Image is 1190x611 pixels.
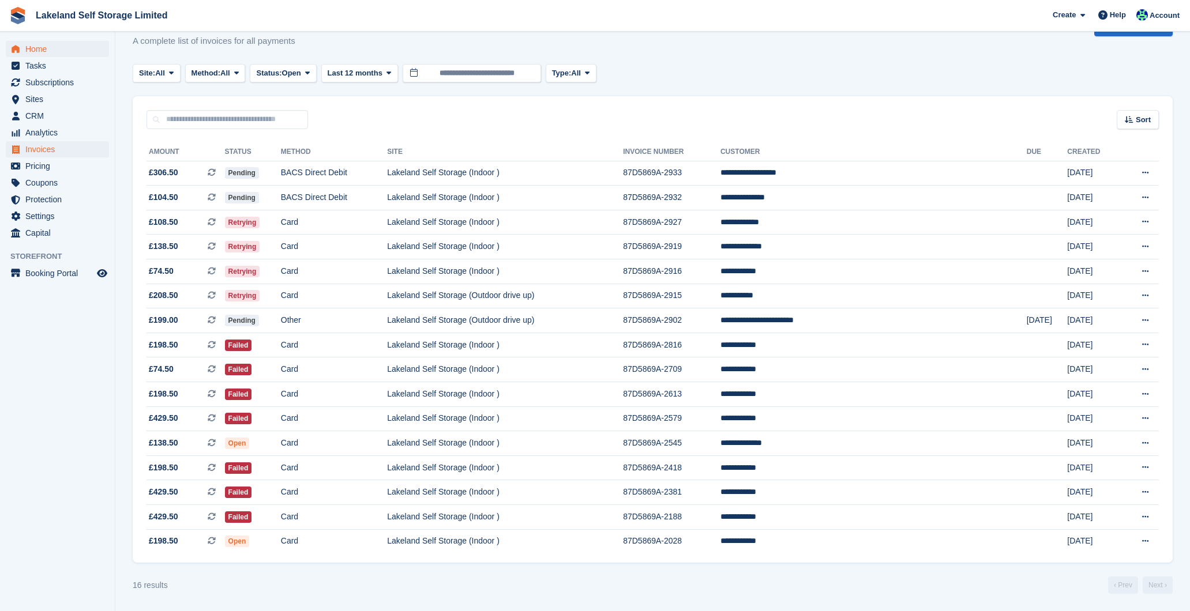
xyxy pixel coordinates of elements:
td: [DATE] [1067,431,1120,456]
td: BACS Direct Debit [281,161,387,186]
td: [DATE] [1067,210,1120,235]
span: Protection [25,191,95,208]
td: Card [281,235,387,259]
td: [DATE] [1067,382,1120,407]
td: 87D5869A-2028 [623,529,720,553]
td: Card [281,210,387,235]
span: Failed [225,413,252,424]
td: [DATE] [1067,406,1120,431]
span: Account [1150,10,1180,21]
td: Lakeland Self Storage (Indoor ) [387,382,623,407]
span: £429.50 [149,412,178,424]
span: All [571,67,581,79]
span: £74.50 [149,265,174,277]
td: Lakeland Self Storage (Indoor ) [387,186,623,210]
span: Failed [225,340,252,351]
img: Steve Aynsley [1136,9,1148,21]
a: menu [6,191,109,208]
a: Preview store [95,266,109,280]
span: Last 12 months [328,67,382,79]
th: Customer [720,143,1027,161]
td: Card [281,480,387,505]
td: [DATE] [1067,480,1120,505]
td: [DATE] [1067,259,1120,284]
span: Storefront [10,251,115,262]
td: [DATE] [1067,455,1120,480]
td: Lakeland Self Storage (Indoor ) [387,333,623,357]
span: Settings [25,208,95,224]
span: £198.50 [149,339,178,351]
td: Lakeland Self Storage (Indoor ) [387,357,623,382]
button: Type: All [546,64,596,83]
span: £108.50 [149,216,178,228]
span: CRM [25,108,95,124]
span: £429.50 [149,486,178,498]
td: 87D5869A-2927 [623,210,720,235]
td: Card [281,357,387,382]
span: All [155,67,165,79]
span: Failed [225,389,252,400]
th: Amount [147,143,225,161]
span: Tasks [25,58,95,74]
td: [DATE] [1067,529,1120,553]
td: 87D5869A-2579 [623,406,720,431]
button: Site: All [133,64,181,83]
td: Lakeland Self Storage (Indoor ) [387,210,623,235]
a: menu [6,58,109,74]
a: menu [6,74,109,90]
td: BACS Direct Debit [281,186,387,210]
span: Retrying [225,241,260,252]
td: 87D5869A-2418 [623,455,720,480]
td: Other [281,308,387,333]
td: [DATE] [1067,357,1120,382]
span: Home [25,41,95,57]
span: Failed [225,364,252,375]
a: menu [6,175,109,191]
th: Created [1067,143,1120,161]
td: [DATE] [1027,308,1068,333]
td: Card [281,333,387,357]
div: 16 results [133,579,168,591]
td: 87D5869A-2932 [623,186,720,210]
span: Failed [225,486,252,498]
td: 87D5869A-2381 [623,480,720,505]
td: Lakeland Self Storage (Indoor ) [387,455,623,480]
a: menu [6,91,109,107]
span: Retrying [225,217,260,228]
td: Lakeland Self Storage (Indoor ) [387,406,623,431]
td: 87D5869A-2919 [623,235,720,259]
span: £138.50 [149,437,178,449]
td: Lakeland Self Storage (Indoor ) [387,529,623,553]
td: [DATE] [1067,161,1120,186]
span: Pending [225,315,259,326]
img: stora-icon-8386f47178a22dfd0bd8f6a31ec36ba5ce8667c1dd55bd0f319d3a0aa187defe.svg [9,7,27,24]
th: Status [225,143,281,161]
td: 87D5869A-2902 [623,308,720,333]
a: Lakeland Self Storage Limited [31,6,172,25]
a: Next [1143,576,1173,594]
p: A complete list of invoices for all payments [133,35,295,48]
button: Last 12 months [321,64,398,83]
span: £208.50 [149,289,178,301]
span: Type: [552,67,572,79]
span: Create [1053,9,1076,21]
button: Status: Open [250,64,316,83]
span: Help [1110,9,1126,21]
th: Invoice Number [623,143,720,161]
td: Card [281,382,387,407]
span: Analytics [25,125,95,141]
nav: Page [1106,576,1175,594]
span: Booking Portal [25,265,95,281]
span: Retrying [225,290,260,301]
span: Sort [1136,114,1151,126]
a: menu [6,125,109,141]
button: Method: All [185,64,246,83]
td: Lakeland Self Storage (Indoor ) [387,235,623,259]
td: [DATE] [1067,284,1120,308]
span: Site: [139,67,155,79]
span: Retrying [225,266,260,277]
td: Card [281,529,387,553]
a: menu [6,208,109,224]
td: Lakeland Self Storage (Outdoor drive up) [387,284,623,308]
td: [DATE] [1067,505,1120,530]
